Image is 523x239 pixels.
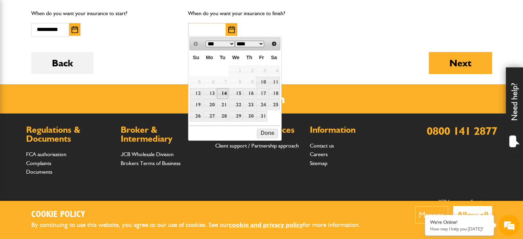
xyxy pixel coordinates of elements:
[119,184,126,191] span: Attach a file
[24,85,121,100] span: Ok, what would be the price at 30,000, I will then chack with the provider
[190,99,202,110] a: 19
[19,82,126,103] div: 2:18 PM
[310,160,327,166] a: Sitemap
[259,55,264,60] span: Friday
[203,99,216,110] a: 20
[229,88,242,99] a: 15
[243,111,255,121] a: 30
[26,126,114,143] h2: Regulations & Documents
[228,26,235,33] img: Choose date
[268,77,280,87] a: 11
[229,221,303,229] a: cookie and privacy policy
[121,151,174,157] a: JCB Wholesale Division
[430,226,489,231] p: How may I help you today?
[109,167,115,173] span: More actions
[229,99,242,110] a: 22
[14,116,111,131] span: Based on those hiring fees it would be approximately £180
[217,99,228,110] a: 21
[26,169,52,175] a: Documents
[31,220,372,230] p: By continuing to use this website, you agree to our use of cookies. See our for more information.
[256,88,268,99] a: 17
[257,129,278,138] button: Done
[415,206,448,224] button: Manage
[246,55,252,60] span: Thursday
[203,88,216,99] a: 13
[193,55,199,60] span: Sunday
[243,99,255,110] a: 23
[256,111,268,121] a: 31
[229,111,242,121] a: 29
[12,107,126,112] div: [PERSON_NAME]
[506,67,523,153] div: Need help?
[256,99,268,110] a: 24
[188,9,335,18] p: When do you want your insurance to finish?
[3,175,131,200] textarea: Type your message and hit 'Enter'
[310,151,328,157] a: Careers
[232,55,239,60] span: Wednesday
[256,77,268,87] a: 10
[190,111,202,121] a: 26
[453,206,492,224] button: Allow all
[268,88,280,99] a: 18
[8,38,18,48] div: Navigation go back
[215,142,299,149] a: Client support / Partnership approach
[430,219,489,225] div: We're Online!
[271,55,277,60] span: Saturday
[109,184,116,191] span: Send voice message
[220,55,226,60] span: Tuesday
[14,138,99,161] span: Please obtain a confirmed quote here
[310,126,397,134] h2: Information
[31,209,372,220] h2: Cookie Policy
[113,3,129,20] div: Minimize live chat window
[203,111,216,121] a: 27
[310,142,334,149] a: Contact us
[14,154,68,160] a: [URL][DOMAIN_NAME]
[9,135,104,164] div: 2:19 PM
[217,111,228,121] a: 28
[72,26,78,33] img: Choose date
[118,167,126,173] span: End chat
[217,88,228,99] a: 14
[12,76,122,81] div: You
[190,88,202,99] a: 12
[243,88,255,99] a: 16
[427,124,497,138] a: 0800 141 2877
[271,41,277,46] span: Next
[121,160,181,166] a: Brokers Terms of Business
[46,39,126,47] div: Claire
[429,52,492,74] button: Next
[269,39,279,48] a: Next
[121,126,208,143] h2: Broker & Intermediary
[268,99,280,110] a: 25
[31,9,178,18] p: When do you want your insurance to start?
[9,113,116,134] div: 2:19 PM
[26,151,66,157] a: FCA authorisation
[31,52,94,74] button: Back
[206,55,213,60] span: Monday
[26,160,51,166] a: Complaints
